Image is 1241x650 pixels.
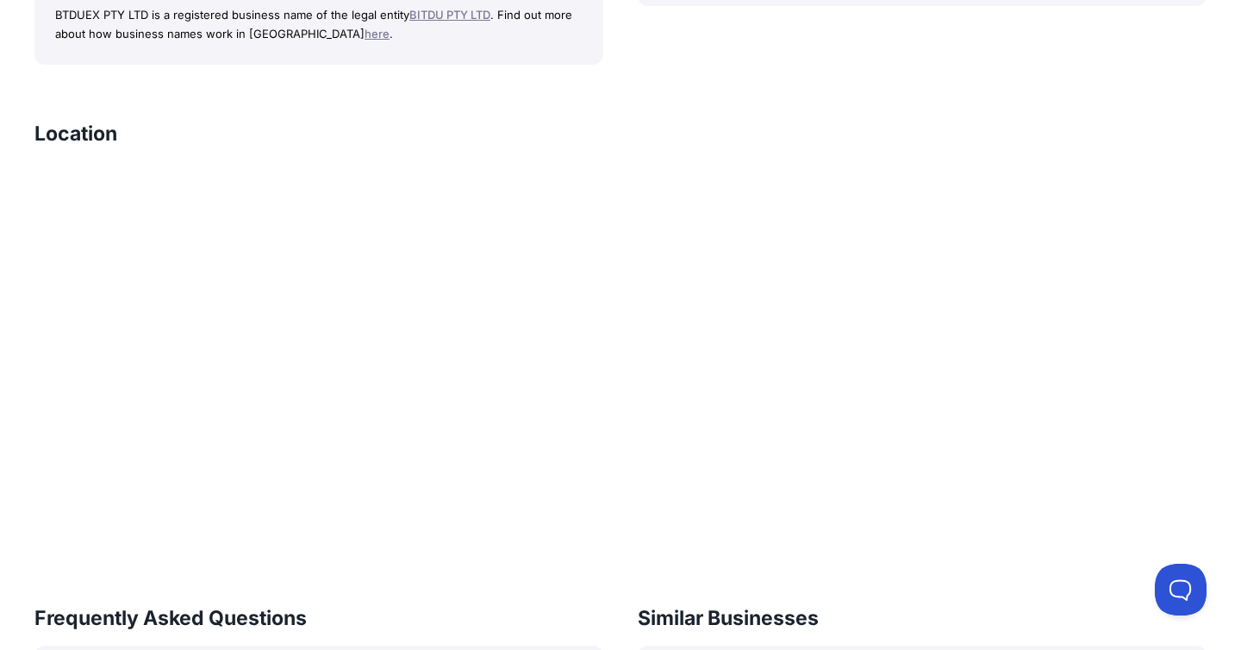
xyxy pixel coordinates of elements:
[34,604,603,632] h3: Frequently Asked Questions
[1155,564,1207,616] iframe: Toggle Customer Support
[365,27,390,41] a: here
[34,120,117,147] h3: Location
[409,8,490,22] a: BITDU PTY LTD
[638,604,1207,632] h3: Similar Businesses
[55,5,583,45] p: BTDUEX PTY LTD is a registered business name of the legal entity . Find out more about how busine...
